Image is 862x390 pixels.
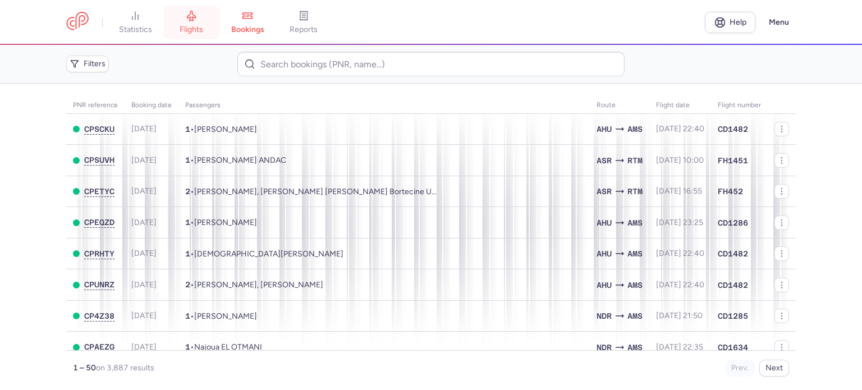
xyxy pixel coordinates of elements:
[180,25,203,35] span: flights
[185,187,190,196] span: 2
[185,155,190,164] span: 1
[185,125,257,134] span: •
[125,97,178,114] th: Booking date
[705,12,755,33] a: Help
[627,185,643,198] span: RTM
[185,218,190,227] span: 1
[73,363,96,373] strong: 1 – 50
[185,125,190,134] span: 1
[84,187,114,196] button: CPETYC
[718,279,748,291] span: CD1482
[84,125,114,134] button: CPSCKU
[131,186,157,196] span: [DATE]
[194,311,257,321] span: Amarjit SINGH
[66,12,89,33] a: CitizenPlane red outlined logo
[131,311,157,320] span: [DATE]
[656,342,703,352] span: [DATE] 22:35
[627,279,643,291] span: AMS
[597,341,612,354] span: NDR
[84,155,114,165] button: CPSUVH
[219,10,276,35] a: bookings
[762,12,796,33] button: Menu
[194,342,262,352] span: Najoua EL OTMANI
[84,249,114,259] button: CPRHTY
[194,249,343,259] span: Mohamed EL YAKOUBI
[84,249,114,258] span: CPRHTY
[718,123,748,135] span: CD1482
[597,154,612,167] span: ASR
[185,155,286,165] span: •
[718,342,748,353] span: CD1634
[627,154,643,167] span: RTM
[178,97,590,114] th: Passengers
[119,25,152,35] span: statistics
[131,342,157,352] span: [DATE]
[66,97,125,114] th: PNR reference
[84,59,106,68] span: Filters
[84,218,114,227] button: CPEQZD
[185,311,190,320] span: 1
[194,218,257,227] span: Shabir MIHANPOUR
[627,341,643,354] span: AMS
[131,155,157,165] span: [DATE]
[656,155,704,165] span: [DATE] 10:00
[627,310,643,322] span: AMS
[185,342,262,352] span: •
[131,124,157,134] span: [DATE]
[96,363,154,373] span: on 3,887 results
[597,185,612,198] span: ASR
[84,342,114,352] button: CPAEZG
[237,52,624,76] input: Search bookings (PNR, name...)
[597,310,612,322] span: NDR
[276,10,332,35] a: reports
[185,311,257,321] span: •
[656,249,704,258] span: [DATE] 22:40
[185,187,438,196] span: •
[290,25,318,35] span: reports
[194,125,257,134] span: Mohaned OSMAN
[185,280,323,290] span: •
[656,311,703,320] span: [DATE] 21:50
[730,18,746,26] span: Help
[597,247,612,260] span: AHU
[597,217,612,229] span: AHU
[649,97,711,114] th: flight date
[590,97,649,114] th: Route
[163,10,219,35] a: flights
[627,123,643,135] span: AMS
[131,249,157,258] span: [DATE]
[194,187,455,196] span: Orhan ULUTAS, Azem Hanzade Rabia Bortecine ULUTAS
[718,248,748,259] span: CD1482
[185,280,190,289] span: 2
[759,360,789,377] button: Next
[131,218,157,227] span: [DATE]
[656,280,704,290] span: [DATE] 22:40
[84,280,114,289] span: CPUNRZ
[231,25,264,35] span: bookings
[185,249,343,259] span: •
[66,56,109,72] button: Filters
[131,280,157,290] span: [DATE]
[627,217,643,229] span: AMS
[84,280,114,290] button: CPUNRZ
[84,342,114,351] span: CPAEZG
[185,342,190,351] span: 1
[194,280,323,290] span: Ikram AADDI, Chahida AADDI
[194,155,286,165] span: Hanife DEMIREL ANDAC
[597,279,612,291] span: AHU
[185,218,257,227] span: •
[597,123,612,135] span: AHU
[711,97,768,114] th: Flight number
[107,10,163,35] a: statistics
[718,186,743,197] span: FH452
[718,310,748,322] span: CD1285
[84,311,114,321] button: CP4Z38
[718,217,748,228] span: CD1286
[725,360,755,377] button: Prev.
[627,247,643,260] span: AMS
[656,124,704,134] span: [DATE] 22:40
